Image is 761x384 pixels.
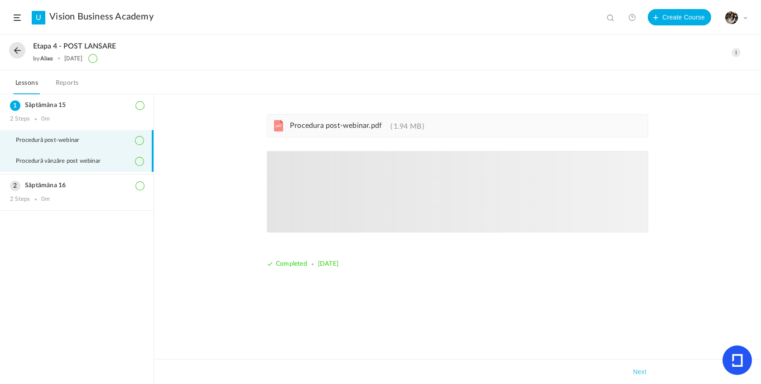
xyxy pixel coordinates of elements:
div: [DATE] [64,55,82,62]
a: Lessons [14,77,40,94]
h3: Săptămâna 15 [10,102,144,109]
button: Next [631,366,648,377]
span: Procedură vânzăre post webinar [16,158,112,165]
span: Procedură post-webinar [16,137,91,144]
div: 0m [41,116,50,123]
a: Reports [54,77,81,94]
img: tempimagehs7pti.png [725,11,738,24]
a: U [32,11,45,24]
span: Procedura post-webinar.pdf [290,122,382,129]
a: Vision Business Academy [49,11,154,22]
cite: pdf [274,120,283,132]
div: 2 Steps [10,116,30,123]
div: by [33,55,53,62]
span: Completed [276,261,307,267]
span: Etapa 4 - POST LANSARE [33,42,116,51]
span: [DATE] [318,261,338,267]
h3: Săptămâna 16 [10,182,144,190]
span: 1.94 MB [390,123,424,130]
div: 2 Steps [10,196,30,203]
a: Alisa [40,55,53,62]
button: Create Course [648,9,711,25]
div: 0m [41,196,50,203]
